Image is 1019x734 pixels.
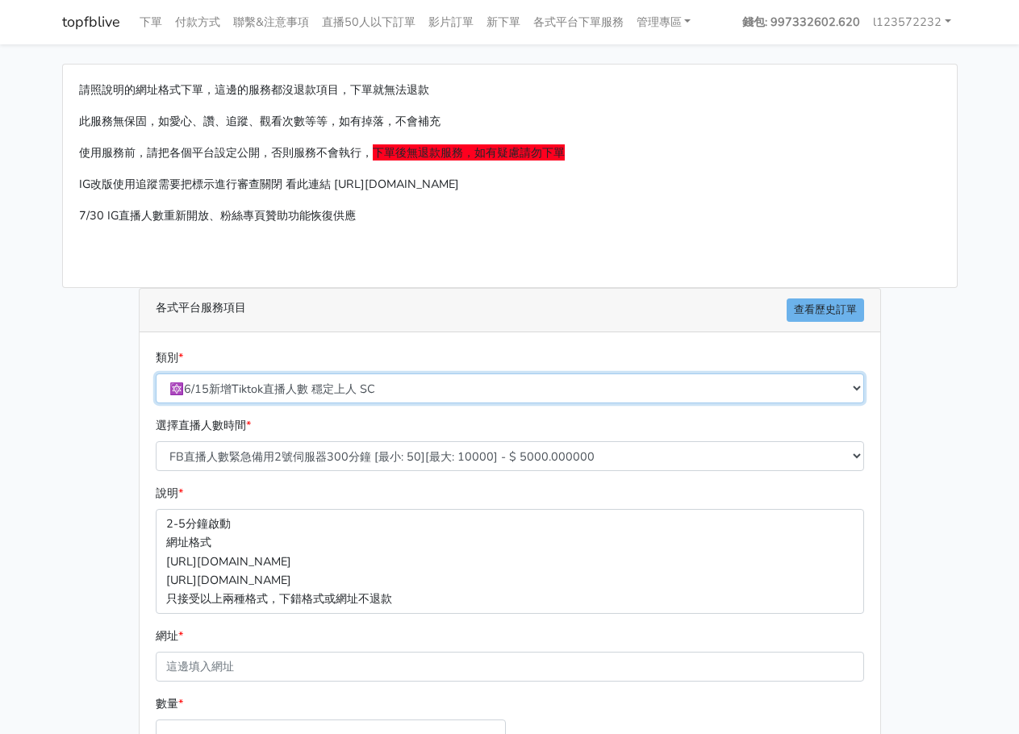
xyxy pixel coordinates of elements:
a: 管理專區 [630,6,698,38]
strong: 錢包: 997332602.620 [742,14,860,30]
div: 各式平台服務項目 [140,289,880,332]
input: 這邊填入網址 [156,652,864,682]
a: 錢包: 997332602.620 [736,6,867,38]
label: 選擇直播人數時間 [156,416,251,435]
label: 說明 [156,484,183,503]
p: 7/30 IG直播人數重新開放、粉絲專頁贊助功能恢復供應 [79,206,941,225]
a: 聯繫&注意事項 [227,6,315,38]
p: IG改版使用追蹤需要把標示進行審查關閉 看此連結 [URL][DOMAIN_NAME] [79,175,941,194]
a: 查看歷史訂單 [787,298,864,322]
a: 直播50人以下訂單 [315,6,422,38]
p: 使用服務前，請把各個平台設定公開，否則服務不會執行， [79,144,941,162]
a: 影片訂單 [422,6,480,38]
a: topfblive [62,6,120,38]
a: 各式平台下單服務 [527,6,630,38]
p: 此服務無保固，如愛心、讚、追蹤、觀看次數等等，如有掉落，不會補充 [79,112,941,131]
a: 下單 [133,6,169,38]
p: 2-5分鐘啟動 網址格式 [URL][DOMAIN_NAME] [URL][DOMAIN_NAME] 只接受以上兩種格式，下錯格式或網址不退款 [156,509,864,613]
label: 數量 [156,694,183,713]
label: 類別 [156,348,183,367]
a: l123572232 [867,6,958,38]
a: 新下單 [480,6,527,38]
span: 下單後無退款服務，如有疑慮請勿下單 [373,144,565,161]
label: 網址 [156,627,183,645]
p: 請照說明的網址格式下單，這邊的服務都沒退款項目，下單就無法退款 [79,81,941,99]
a: 付款方式 [169,6,227,38]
